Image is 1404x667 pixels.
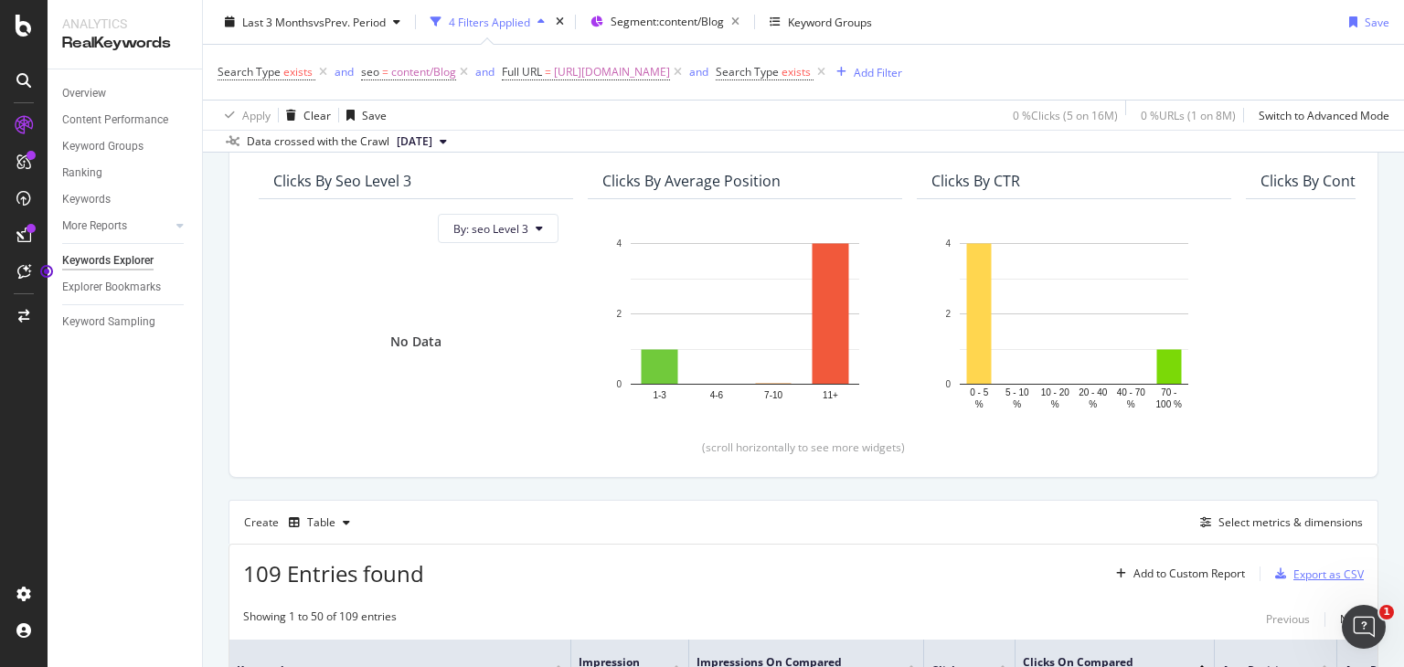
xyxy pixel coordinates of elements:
[283,64,313,79] span: exists
[1079,387,1108,397] text: 20 - 40
[602,172,781,190] div: Clicks By Average Position
[1141,107,1236,122] div: 0 % URLs ( 1 on 8M )
[1293,566,1364,582] div: Export as CSV
[1041,387,1070,397] text: 10 - 20
[1379,605,1394,619] span: 1
[788,14,872,29] div: Keyword Groups
[1127,399,1135,409] text: %
[945,238,951,249] text: 4
[279,101,331,130] button: Clear
[854,64,902,79] div: Add Filter
[1089,399,1097,409] text: %
[335,63,354,80] button: and
[975,399,984,409] text: %
[762,7,879,37] button: Keyword Groups
[382,64,388,79] span: =
[716,64,779,79] span: Search Type
[307,517,335,528] div: Table
[62,312,189,332] a: Keyword Sampling
[62,164,189,183] a: Ranking
[602,234,888,411] svg: A chart.
[62,84,106,103] div: Overview
[282,508,357,537] button: Table
[243,558,424,588] span: 109 Entries found
[1266,609,1310,630] button: Previous
[554,59,670,85] span: [URL][DOMAIN_NAME]
[218,101,271,130] button: Apply
[361,64,379,79] span: seo
[314,14,386,29] span: vs Prev. Period
[1340,611,1364,627] div: Next
[1156,399,1182,409] text: 100 %
[1109,559,1245,588] button: Add to Custom Report
[782,64,811,79] span: exists
[970,387,988,397] text: 0 - 5
[945,309,951,319] text: 2
[62,15,187,33] div: Analytics
[62,33,187,54] div: RealKeywords
[689,63,708,80] button: and
[1005,387,1029,397] text: 5 - 10
[1340,609,1364,630] button: Next
[653,390,666,400] text: 1-3
[303,107,331,122] div: Clear
[1365,14,1389,29] div: Save
[931,172,1020,190] div: Clicks By CTR
[62,111,168,130] div: Content Performance
[475,64,495,79] div: and
[62,190,189,209] a: Keywords
[62,217,171,236] a: More Reports
[273,172,411,190] div: Clicks By seo Level 3
[390,333,441,351] div: No Data
[247,133,389,150] div: Data crossed with the Crawl
[1266,611,1310,627] div: Previous
[62,251,189,270] a: Keywords Explorer
[62,217,127,236] div: More Reports
[62,111,189,130] a: Content Performance
[616,238,622,249] text: 4
[1051,399,1059,409] text: %
[710,390,724,400] text: 4-6
[616,379,622,389] text: 0
[1259,107,1389,122] div: Switch to Advanced Mode
[1133,568,1245,579] div: Add to Custom Report
[242,107,271,122] div: Apply
[362,107,387,122] div: Save
[62,312,155,332] div: Keyword Sampling
[583,7,747,37] button: Segment:content/Blog
[552,13,568,31] div: times
[242,14,314,29] span: Last 3 Months
[1342,605,1386,649] iframe: Intercom live chat
[1013,107,1118,122] div: 0 % Clicks ( 5 on 16M )
[945,379,951,389] text: 0
[502,64,542,79] span: Full URL
[335,64,354,79] div: and
[1251,101,1389,130] button: Switch to Advanced Mode
[218,64,281,79] span: Search Type
[62,251,154,270] div: Keywords Explorer
[218,7,408,37] button: Last 3 MonthsvsPrev. Period
[438,214,558,243] button: By: seo Level 3
[62,164,102,183] div: Ranking
[243,609,397,630] div: Showing 1 to 50 of 109 entries
[1218,514,1363,530] div: Select metrics & dimensions
[1117,387,1146,397] text: 40 - 70
[616,309,622,319] text: 2
[764,390,782,400] text: 7-10
[823,390,838,400] text: 11+
[62,137,144,156] div: Keyword Groups
[453,221,528,237] span: By: seo Level 3
[931,234,1217,411] svg: A chart.
[62,190,111,209] div: Keywords
[1268,559,1364,588] button: Export as CSV
[62,278,161,297] div: Explorer Bookmarks
[251,439,1356,455] div: (scroll horizontally to see more widgets)
[1193,512,1363,534] button: Select metrics & dimensions
[1342,7,1389,37] button: Save
[475,63,495,80] button: and
[38,263,55,280] div: Tooltip anchor
[62,137,189,156] a: Keyword Groups
[397,133,432,150] span: 2025 Aug. 4th
[611,14,724,29] span: Segment: content/Blog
